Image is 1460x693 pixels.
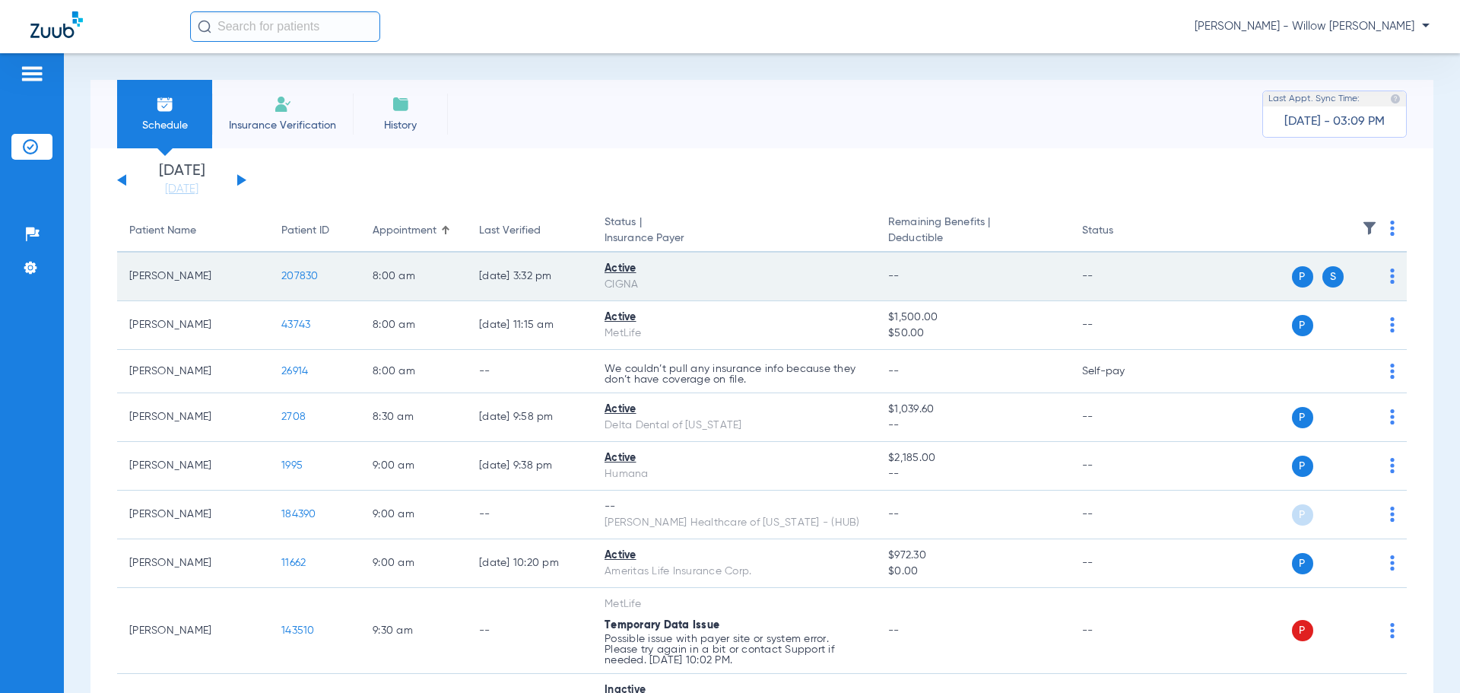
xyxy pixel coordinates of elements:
[281,366,308,377] span: 26914
[467,350,592,393] td: --
[117,442,269,491] td: [PERSON_NAME]
[117,301,269,350] td: [PERSON_NAME]
[1070,253,1173,301] td: --
[467,253,592,301] td: [DATE] 3:32 PM
[1195,19,1430,34] span: [PERSON_NAME] - Willow [PERSON_NAME]
[605,418,864,434] div: Delta Dental of [US_STATE]
[117,491,269,539] td: [PERSON_NAME]
[888,366,900,377] span: --
[888,230,1057,246] span: Deductible
[281,558,306,568] span: 11662
[888,450,1057,466] span: $2,185.00
[479,223,580,239] div: Last Verified
[888,548,1057,564] span: $972.30
[1390,364,1395,379] img: group-dot-blue.svg
[605,548,864,564] div: Active
[1390,221,1395,236] img: group-dot-blue.svg
[198,20,211,33] img: Search Icon
[467,393,592,442] td: [DATE] 9:58 PM
[1292,315,1313,336] span: P
[605,564,864,580] div: Ameritas Life Insurance Corp.
[888,326,1057,342] span: $50.00
[1284,114,1385,129] span: [DATE] - 03:09 PM
[605,277,864,293] div: CIGNA
[479,223,541,239] div: Last Verified
[1390,317,1395,332] img: group-dot-blue.svg
[190,11,380,42] input: Search for patients
[467,539,592,588] td: [DATE] 10:20 PM
[888,310,1057,326] span: $1,500.00
[129,223,196,239] div: Patient Name
[1070,393,1173,442] td: --
[605,596,864,612] div: MetLife
[605,620,719,631] span: Temporary Data Issue
[467,301,592,350] td: [DATE] 11:15 AM
[1292,407,1313,428] span: P
[224,118,341,133] span: Insurance Verification
[605,499,864,515] div: --
[605,326,864,342] div: MetLife
[1390,94,1401,104] img: last sync help info
[1292,266,1313,288] span: P
[373,223,455,239] div: Appointment
[274,95,292,113] img: Manual Insurance Verification
[136,164,227,197] li: [DATE]
[360,491,467,539] td: 9:00 AM
[360,253,467,301] td: 8:00 AM
[364,118,436,133] span: History
[1070,301,1173,350] td: --
[1268,91,1360,106] span: Last Appt. Sync Time:
[1390,458,1395,473] img: group-dot-blue.svg
[373,223,436,239] div: Appointment
[605,261,864,277] div: Active
[1390,555,1395,571] img: group-dot-blue.svg
[605,230,864,246] span: Insurance Payer
[156,95,174,113] img: Schedule
[360,442,467,491] td: 9:00 AM
[605,310,864,326] div: Active
[117,588,269,674] td: [PERSON_NAME]
[605,466,864,482] div: Humana
[1070,491,1173,539] td: --
[876,210,1069,253] th: Remaining Benefits |
[888,271,900,281] span: --
[281,223,348,239] div: Patient ID
[1292,620,1313,641] span: P
[888,625,900,636] span: --
[392,95,410,113] img: History
[1390,409,1395,424] img: group-dot-blue.svg
[281,625,315,636] span: 143510
[281,460,303,471] span: 1995
[1070,210,1173,253] th: Status
[360,301,467,350] td: 8:00 AM
[467,491,592,539] td: --
[117,350,269,393] td: [PERSON_NAME]
[1390,507,1395,522] img: group-dot-blue.svg
[281,319,310,330] span: 43743
[360,588,467,674] td: 9:30 AM
[129,223,257,239] div: Patient Name
[20,65,44,83] img: hamburger-icon
[888,418,1057,434] span: --
[117,393,269,442] td: [PERSON_NAME]
[1292,456,1313,477] span: P
[605,450,864,466] div: Active
[888,466,1057,482] span: --
[888,509,900,520] span: --
[888,402,1057,418] span: $1,039.60
[1384,620,1460,693] iframe: Chat Widget
[592,210,876,253] th: Status |
[605,515,864,531] div: [PERSON_NAME] Healthcare of [US_STATE] - (HUB)
[1292,504,1313,526] span: P
[888,564,1057,580] span: $0.00
[136,182,227,197] a: [DATE]
[467,442,592,491] td: [DATE] 9:38 PM
[605,364,864,385] p: We couldn’t pull any insurance info because they don’t have coverage on file.
[605,402,864,418] div: Active
[1390,269,1395,284] img: group-dot-blue.svg
[1070,588,1173,674] td: --
[1322,266,1344,288] span: S
[117,539,269,588] td: [PERSON_NAME]
[467,588,592,674] td: --
[1070,539,1173,588] td: --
